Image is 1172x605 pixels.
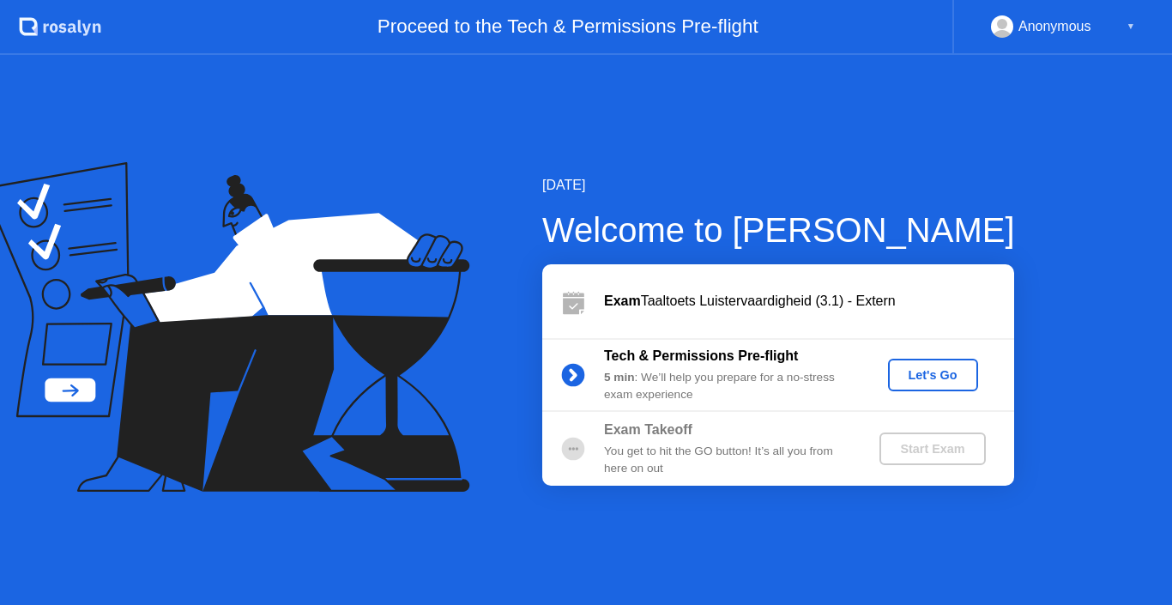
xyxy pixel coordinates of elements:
[1127,15,1135,38] div: ▼
[879,433,985,465] button: Start Exam
[886,442,978,456] div: Start Exam
[604,443,851,478] div: You get to hit the GO button! It’s all you from here on out
[604,369,851,404] div: : We’ll help you prepare for a no-stress exam experience
[895,368,971,382] div: Let's Go
[604,371,635,384] b: 5 min
[604,293,641,308] b: Exam
[888,359,978,391] button: Let's Go
[604,422,692,437] b: Exam Takeoff
[604,291,1014,312] div: Taaltoets Luistervaardigheid (3.1) - Extern
[604,348,798,363] b: Tech & Permissions Pre-flight
[542,204,1015,256] div: Welcome to [PERSON_NAME]
[1018,15,1091,38] div: Anonymous
[542,175,1015,196] div: [DATE]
